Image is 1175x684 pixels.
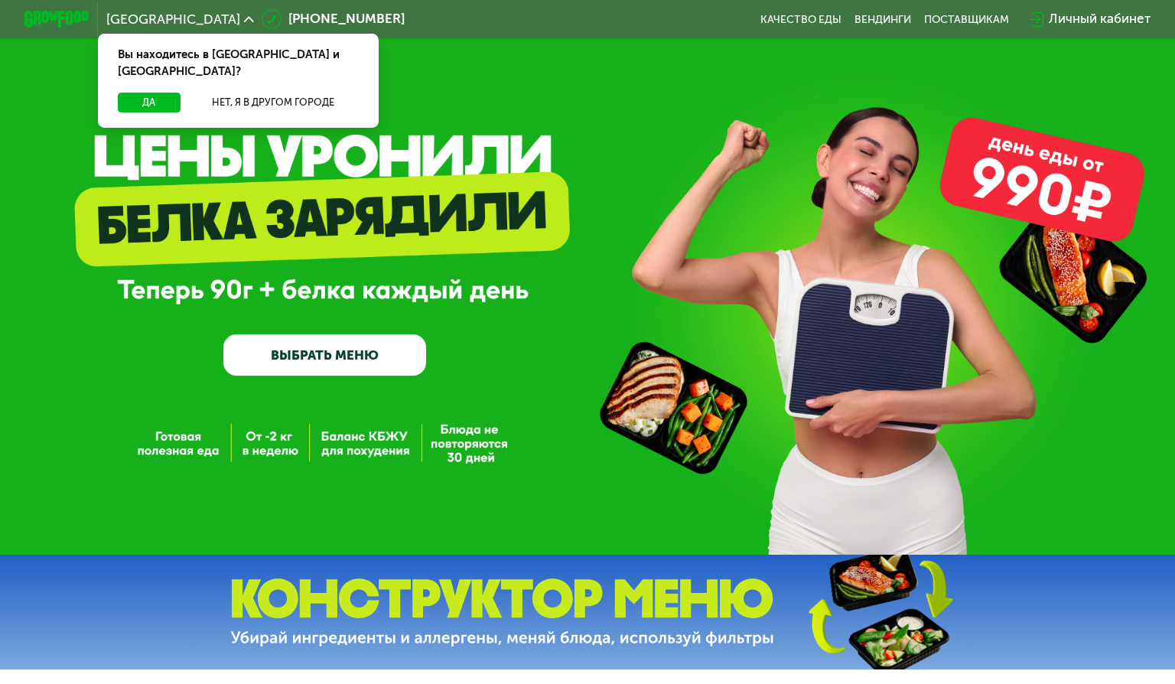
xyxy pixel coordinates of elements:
div: поставщикам [924,13,1009,26]
a: Качество еды [760,13,841,26]
a: [PHONE_NUMBER] [262,9,404,29]
a: ВЫБРАТЬ МЕНЮ [223,334,427,375]
span: [GEOGRAPHIC_DATA] [106,13,240,26]
button: Да [118,93,181,112]
button: Нет, я в другом городе [187,93,359,112]
div: Личный кабинет [1049,9,1151,29]
div: Вы находитесь в [GEOGRAPHIC_DATA] и [GEOGRAPHIC_DATA]? [98,34,379,93]
a: Вендинги [854,13,911,26]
